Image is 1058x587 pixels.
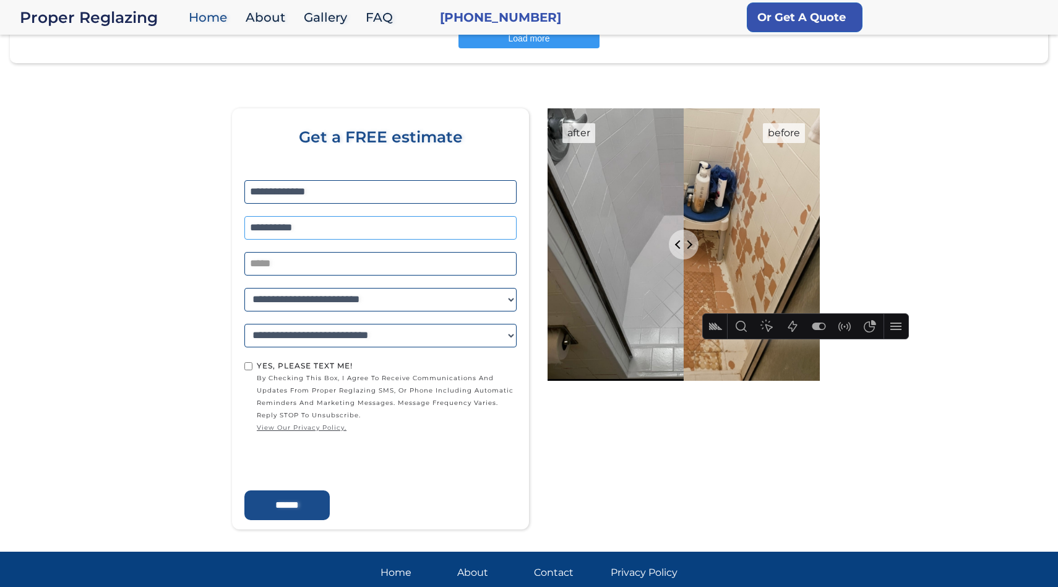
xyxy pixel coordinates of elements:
a: Home [381,564,447,581]
a: About [457,564,524,581]
iframe: reCAPTCHA [244,437,432,485]
button: Load more posts [458,28,600,48]
input: Yes, Please text me!by checking this box, I agree to receive communications and updates from Prop... [244,362,252,370]
a: About [239,4,298,31]
a: view our privacy policy. [257,422,517,434]
form: Home page form Seattle [238,128,523,520]
a: Proper Reglazing [20,9,183,26]
a: Gallery [298,4,359,31]
a: Contact [534,564,601,581]
a: FAQ [359,4,405,31]
a: Home [183,4,239,31]
span: Load more [509,33,550,43]
a: Or Get A Quote [747,2,862,32]
a: Privacy Policy [611,564,677,581]
a: [PHONE_NUMBER] [440,9,561,26]
div: Get a FREE estimate [244,128,517,180]
div: Yes, Please text me! [257,360,517,372]
span: by checking this box, I agree to receive communications and updates from Proper Reglazing SMS, or... [257,372,517,434]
